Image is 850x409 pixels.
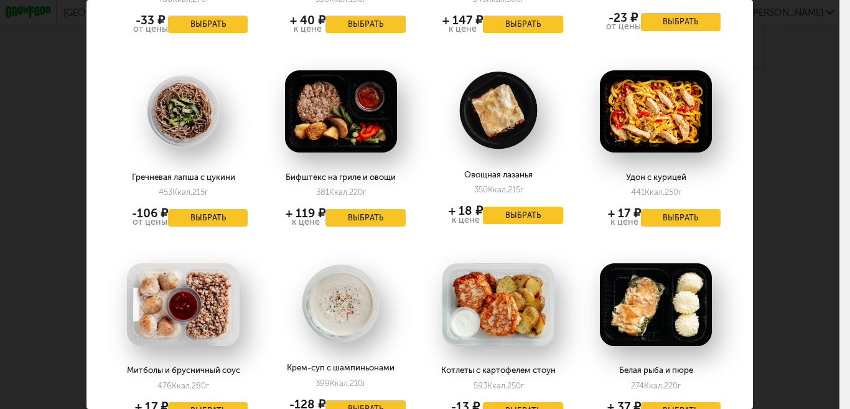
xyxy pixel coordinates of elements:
[488,185,508,194] span: Ккал,
[119,365,248,375] div: Митболы и брусничный соус
[678,381,681,390] span: г
[483,207,563,224] button: Выбрать
[442,70,554,151] img: big_JDkOnl9YBHmqrbEK.png
[315,378,366,388] div: 399 210
[591,172,721,182] div: Удон с курицей
[206,381,209,390] span: г
[606,22,641,31] div: от цены
[608,218,641,227] div: к цене
[286,209,325,218] div: + 119 ₽
[434,170,563,179] div: Овощная лазанья
[483,16,563,33] button: Выбрать
[363,378,366,388] span: г
[276,172,406,182] div: Бифштекс на гриле и овощи
[449,216,483,225] div: к цене
[157,381,209,390] div: 476 280
[645,187,665,197] span: Ккал,
[330,378,350,388] span: Ккал,
[449,206,483,215] div: + 18 ₽
[172,187,192,197] span: Ккал,
[290,25,325,34] div: к цене
[520,185,523,194] span: г
[641,209,721,227] button: Выбрать
[631,187,681,197] div: 441 250
[127,70,239,153] img: big_dlzRidLtODaQv45B.png
[631,381,681,390] div: 274 220
[325,209,406,227] button: Выбрать
[133,25,168,34] div: от цены
[329,187,349,197] span: Ккал,
[168,209,248,227] button: Выбрать
[641,13,721,31] button: Выбрать
[678,187,681,197] span: г
[132,209,168,218] div: -106 ₽
[172,381,192,390] span: Ккал,
[606,13,641,22] div: -23 ₽
[521,381,524,390] span: г
[487,381,507,390] span: Ккал,
[474,381,524,390] div: 593 250
[325,16,406,33] button: Выбрать
[363,187,366,197] span: г
[442,263,554,346] img: big_Ow0gNtqrzrhyRnRg.png
[132,218,168,227] div: от цены
[608,209,641,218] div: + 17 ₽
[285,263,397,344] img: big_1tGe9BkyrhqSxuRi.png
[442,25,483,34] div: к цене
[474,185,523,194] div: 350 215
[286,218,325,227] div: к цене
[276,363,406,372] div: Крем-суп с шампиньонами
[434,365,563,375] div: Котлеты с картофелем стоун
[290,16,325,25] div: + 40 ₽
[159,187,208,197] div: 453 215
[168,16,248,33] button: Выбрать
[600,70,712,153] img: big_A8dMbFVdBMb6J8zv.png
[127,263,239,346] img: big_tLPrUg4668jP0Yfa.png
[591,365,721,375] div: Белая рыба и пюре
[644,381,664,390] span: Ккал,
[285,70,397,153] img: big_9AQQJZ8gryAUOT6w.png
[289,400,325,409] div: -128 ₽
[205,187,208,197] span: г
[600,263,712,346] img: big_oZ8ug1MJM1Pg6Zux.png
[119,172,248,182] div: Гречневая лапша с цукини
[442,16,483,25] div: + 147 ₽
[133,16,168,25] div: -33 ₽
[316,187,366,197] div: 381 220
